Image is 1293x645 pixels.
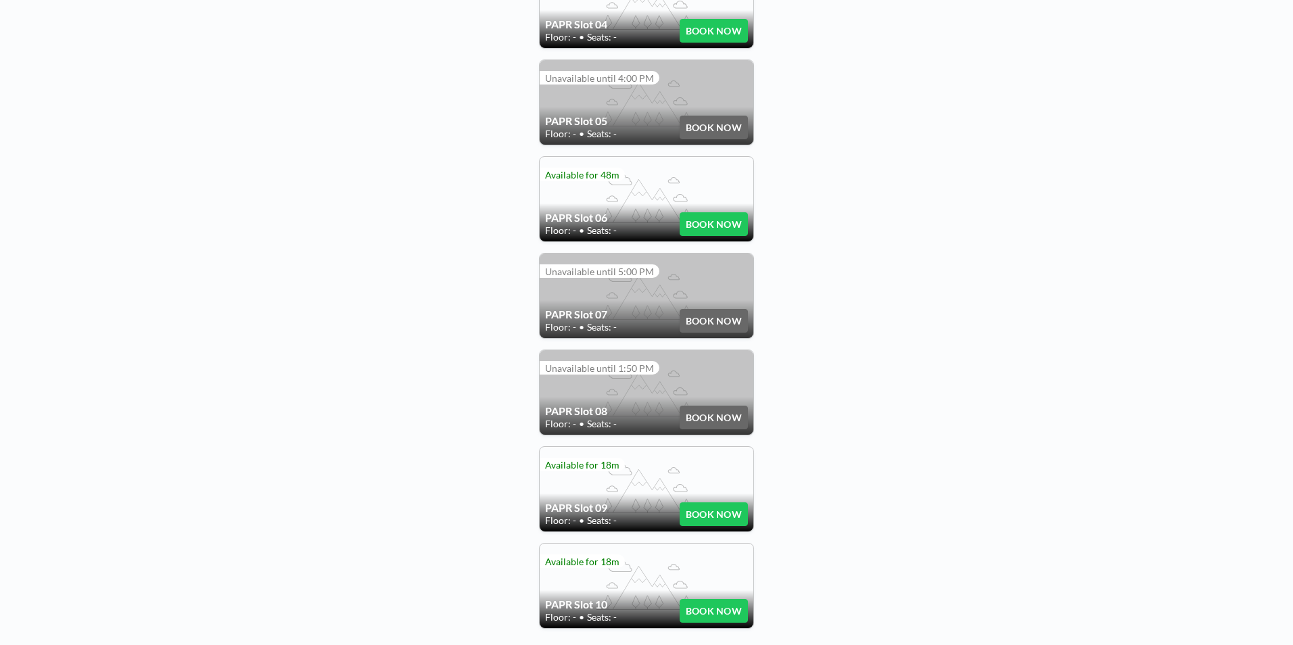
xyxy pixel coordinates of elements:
[680,116,748,139] button: BOOK NOW
[680,309,748,333] button: BOOK NOW
[545,18,680,31] h4: PAPR Slot 04
[579,128,584,140] span: •
[587,31,617,43] span: Seats: -
[545,611,576,623] span: Floor: -
[545,501,680,515] h4: PAPR Slot 09
[587,611,617,623] span: Seats: -
[545,404,680,418] h4: PAPR Slot 08
[680,599,748,623] button: BOOK NOW
[545,211,680,224] h4: PAPR Slot 06
[680,19,748,43] button: BOOK NOW
[545,266,654,277] span: Unavailable until 5:00 PM
[579,418,584,430] span: •
[579,31,584,43] span: •
[545,515,576,527] span: Floor: -
[545,598,680,611] h4: PAPR Slot 10
[579,611,584,623] span: •
[545,418,576,430] span: Floor: -
[680,406,748,429] button: BOOK NOW
[579,224,584,237] span: •
[579,321,584,333] span: •
[587,321,617,333] span: Seats: -
[545,169,619,181] span: Available for 48m
[680,502,748,526] button: BOOK NOW
[545,224,576,237] span: Floor: -
[545,459,619,471] span: Available for 18m
[545,114,680,128] h4: PAPR Slot 05
[545,362,654,374] span: Unavailable until 1:50 PM
[587,515,617,527] span: Seats: -
[579,515,584,527] span: •
[545,321,576,333] span: Floor: -
[545,31,576,43] span: Floor: -
[680,212,748,236] button: BOOK NOW
[545,308,680,321] h4: PAPR Slot 07
[587,224,617,237] span: Seats: -
[545,72,654,84] span: Unavailable until 4:00 PM
[545,556,619,567] span: Available for 18m
[587,128,617,140] span: Seats: -
[545,128,576,140] span: Floor: -
[587,418,617,430] span: Seats: -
